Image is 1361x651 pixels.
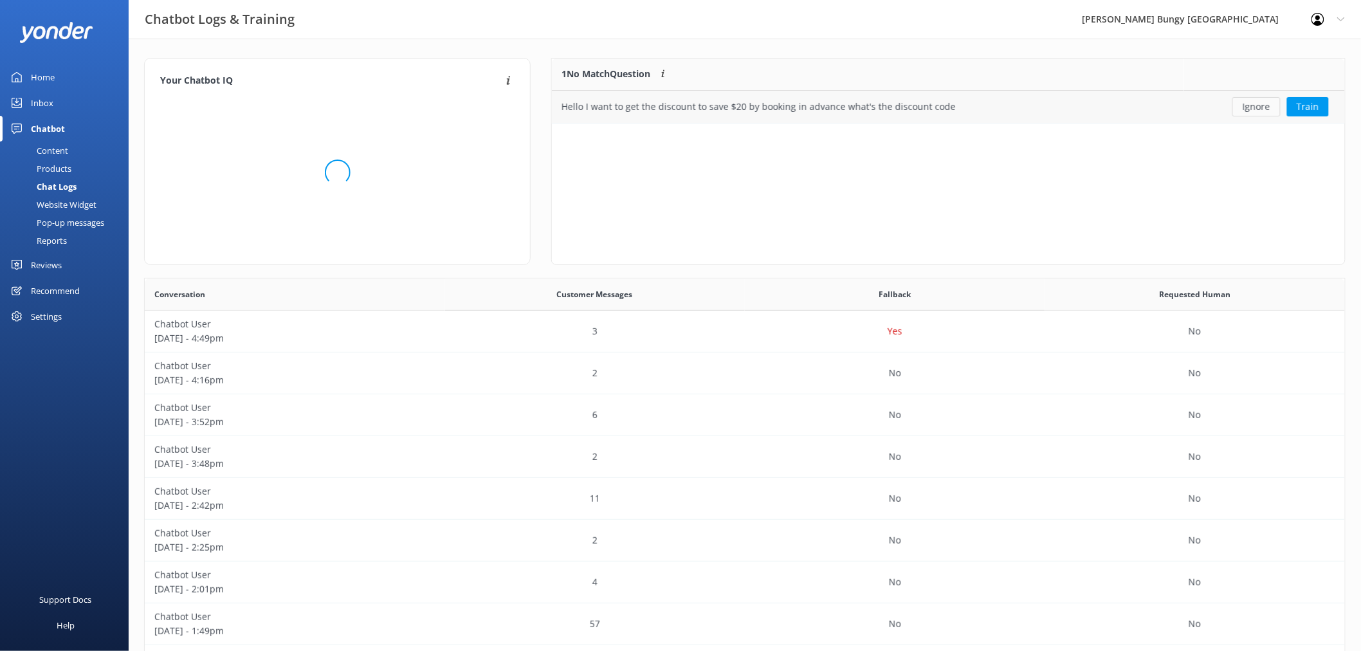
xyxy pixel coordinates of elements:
div: Recommend [31,278,80,304]
p: 3 [592,324,598,338]
p: Chatbot User [154,568,435,582]
a: Website Widget [8,196,129,214]
p: 1 No Match Question [562,67,650,81]
p: No [1189,366,1201,380]
p: No [889,450,901,464]
div: row [145,311,1345,353]
p: No [1189,533,1201,547]
a: Content [8,142,129,160]
p: No [1189,491,1201,506]
p: [DATE] - 4:16pm [154,373,435,387]
div: grid [552,91,1345,123]
p: Chatbot User [154,610,435,624]
div: Website Widget [8,196,96,214]
div: row [145,478,1345,520]
p: No [1189,450,1201,464]
button: Ignore [1232,97,1281,116]
span: Conversation [154,288,205,300]
div: Pop-up messages [8,214,104,232]
div: row [145,436,1345,478]
p: 2 [592,366,598,380]
p: [DATE] - 1:49pm [154,624,435,638]
div: row [145,394,1345,436]
p: [DATE] - 2:42pm [154,499,435,513]
p: 2 [592,533,598,547]
p: [DATE] - 2:01pm [154,582,435,596]
div: Reviews [31,252,62,278]
p: Chatbot User [154,526,435,540]
div: Inbox [31,90,53,116]
p: No [1189,617,1201,631]
span: Requested Human [1159,288,1230,300]
p: Yes [888,324,902,338]
p: 11 [590,491,600,506]
a: Pop-up messages [8,214,129,232]
p: 2 [592,450,598,464]
div: Products [8,160,71,178]
button: Train [1287,97,1329,116]
div: Reports [8,232,67,250]
div: Chatbot [31,116,65,142]
p: No [1189,324,1201,338]
p: [DATE] - 3:52pm [154,415,435,429]
div: Support Docs [40,587,92,612]
a: Chat Logs [8,178,129,196]
p: No [889,491,901,506]
p: No [889,533,901,547]
p: No [889,575,901,589]
p: No [889,408,901,422]
p: 57 [590,617,600,631]
p: Chatbot User [154,401,435,415]
p: [DATE] - 2:25pm [154,540,435,555]
span: Customer Messages [557,288,633,300]
div: Content [8,142,68,160]
p: Chatbot User [154,443,435,457]
div: Settings [31,304,62,329]
div: row [145,520,1345,562]
p: No [1189,408,1201,422]
a: Products [8,160,129,178]
p: [DATE] - 4:49pm [154,331,435,345]
div: Help [57,612,75,638]
a: Reports [8,232,129,250]
p: Chatbot User [154,359,435,373]
p: No [1189,575,1201,589]
p: No [889,617,901,631]
p: [DATE] - 3:48pm [154,457,435,471]
div: Hello I want to get the discount to save $20 by booking in advance what's the discount code [562,100,956,114]
div: row [145,353,1345,394]
h4: Your Chatbot IQ [160,74,502,88]
div: Home [31,64,55,90]
p: 4 [592,575,598,589]
div: row [145,603,1345,645]
span: Fallback [879,288,911,300]
p: Chatbot User [154,317,435,331]
div: row [145,562,1345,603]
p: Chatbot User [154,484,435,499]
img: yonder-white-logo.png [19,22,93,43]
p: 6 [592,408,598,422]
div: Chat Logs [8,178,77,196]
p: No [889,366,901,380]
h3: Chatbot Logs & Training [145,9,295,30]
div: row [552,91,1345,123]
